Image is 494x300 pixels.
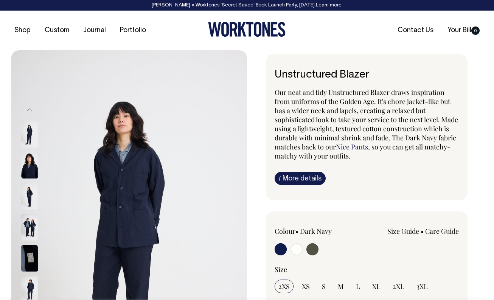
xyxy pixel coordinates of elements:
[21,183,38,209] img: dark-navy
[275,172,326,185] a: iMore details
[356,282,360,291] span: L
[11,24,34,37] a: Shop
[318,280,329,293] input: S
[352,280,364,293] input: L
[21,245,38,271] img: dark-navy
[413,280,432,293] input: 3XL
[117,24,149,37] a: Portfolio
[275,142,451,160] span: , so you can get all matchy-matchy with your outfits.
[368,280,384,293] input: XL
[8,3,486,8] div: [PERSON_NAME] × Worktones ‘Secret Sauce’ Book Launch Party, [DATE]. .
[393,282,404,291] span: 2XL
[334,280,348,293] input: M
[295,227,298,236] span: •
[298,280,314,293] input: XS
[389,280,408,293] input: 2XL
[471,26,480,35] span: 0
[336,142,368,151] a: Nice Pants
[421,227,424,236] span: •
[275,88,458,151] span: Our neat and tidy Unstructured Blazer draws inspiration from uniforms of the Golden Age. It's cho...
[275,280,294,293] input: 2XS
[275,69,459,81] h1: Unstructured Blazer
[275,227,348,236] div: Colour
[80,24,109,37] a: Journal
[24,102,35,119] button: Previous
[338,282,344,291] span: M
[395,24,437,37] a: Contact Us
[425,227,459,236] a: Care Guide
[275,265,459,274] div: Size
[372,282,381,291] span: XL
[278,282,290,291] span: 2XS
[322,282,326,291] span: S
[302,282,310,291] span: XS
[387,227,419,236] a: Size Guide
[42,24,72,37] a: Custom
[416,282,428,291] span: 3XL
[21,152,38,178] img: dark-navy
[300,227,332,236] label: Dark Navy
[444,24,483,37] a: Your Bill0
[21,214,38,240] img: dark-navy
[279,174,281,182] span: i
[21,121,38,147] img: dark-navy
[316,3,342,8] a: Learn more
